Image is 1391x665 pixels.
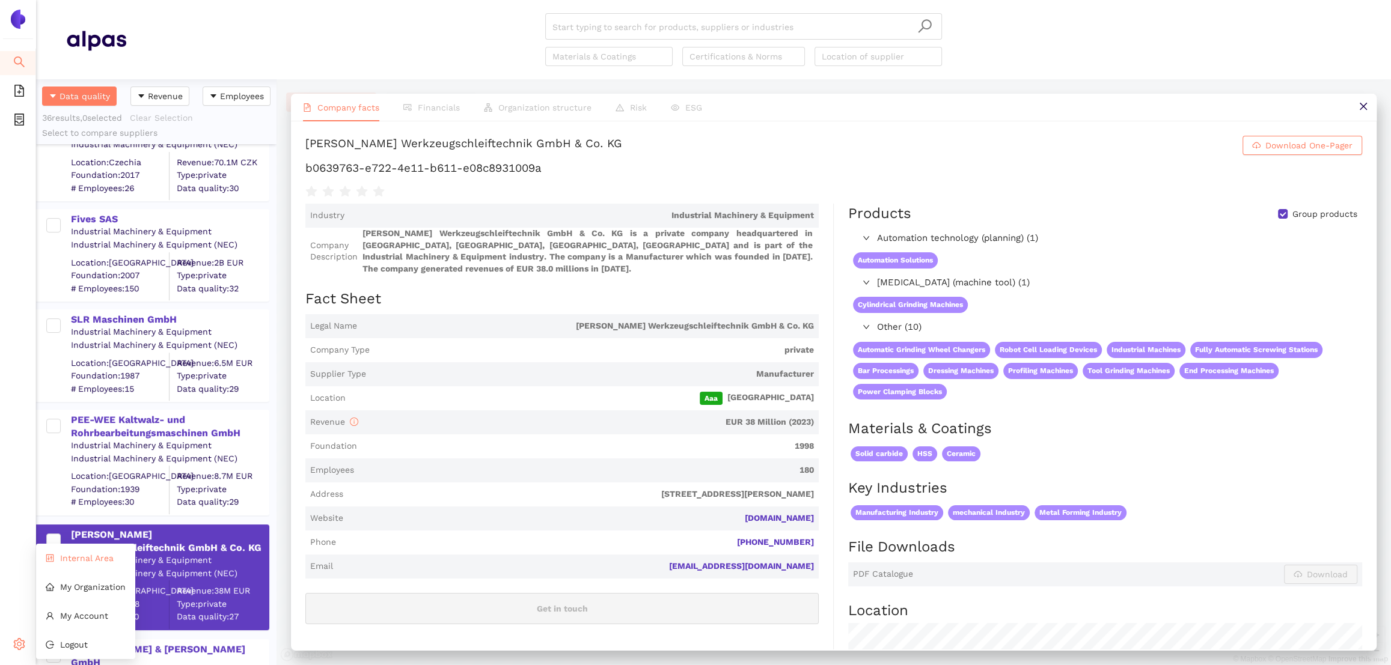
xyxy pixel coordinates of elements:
[700,392,723,405] span: Aaa
[339,186,351,198] span: star
[374,344,814,356] span: private
[851,505,943,520] span: Manufacturing Industry
[848,204,911,224] div: Products
[49,92,57,102] span: caret-down
[130,87,189,106] button: caret-downRevenue
[177,611,268,623] span: Data quality: 27
[848,478,1362,499] h2: Key Industries
[310,417,358,427] span: Revenue
[71,257,169,269] div: Location: [GEOGRAPHIC_DATA]
[177,357,268,369] div: Revenue: 6.5M EUR
[848,229,1361,248] div: Automation technology (planning) (1)
[177,483,268,495] span: Type: private
[177,282,268,294] span: Data quality: 32
[349,210,814,222] span: Industrial Machinery & Equipment
[671,103,679,112] span: eye
[177,496,268,508] span: Data quality: 29
[1243,136,1362,155] button: cloud-downloadDownload One-Pager
[71,169,169,181] span: Foundation: 2017
[209,92,218,102] span: caret-down
[71,554,268,566] div: Industrial Machinery & Equipment
[71,339,268,351] div: Industrial Machinery & Equipment (NEC)
[317,103,379,112] span: Company facts
[310,536,336,548] span: Phone
[851,446,908,461] span: Solid carbide
[498,103,592,112] span: Organization structure
[42,127,271,139] div: Select to compare suppliers
[177,182,268,194] span: Data quality: 30
[350,418,358,426] span: info-circle
[1083,363,1175,379] span: Tool Grinding Machines
[1350,94,1377,121] button: close
[71,282,169,294] span: # Employees: 150
[363,416,814,428] span: EUR 38 Million (2023)
[923,363,998,379] span: Dressing Machines
[177,156,268,168] div: Revenue: 70.1M CZK
[46,640,54,649] span: logout
[71,470,169,482] div: Location: [GEOGRAPHIC_DATA]
[356,186,368,198] span: star
[71,383,169,395] span: # Employees: 15
[177,383,268,395] span: Data quality: 29
[1003,363,1078,379] span: Profiling Machines
[305,186,317,198] span: star
[42,113,122,123] span: 36 results, 0 selected
[942,446,980,461] span: Ceramic
[305,289,819,309] h2: Fact Sheet
[853,297,968,313] span: Cylindrical Grinding Machines
[373,186,385,198] span: star
[71,370,169,382] span: Foundation: 1987
[71,452,268,464] div: Industrial Machinery & Equipment (NEC)
[71,528,268,555] div: [PERSON_NAME] Werkzeugschleiftechnik GmbH & Co. KG
[877,276,1356,290] span: [MEDICAL_DATA] (machine tool) (1)
[310,464,354,476] span: Employees
[863,323,870,330] span: right
[42,87,117,106] button: caret-downData quality
[305,136,622,155] div: [PERSON_NAME] Werkzeugschleiftechnik GmbH & Co. KG
[877,320,1356,335] span: Other (10)
[948,505,1030,520] span: mechanical Industry
[71,182,169,194] span: # Employees: 26
[137,92,145,102] span: caret-down
[13,109,25,133] span: container
[853,384,947,400] span: Power Clamping Blocks
[71,326,268,338] div: Industrial Machinery & Equipment
[177,470,268,482] div: Revenue: 8.7M EUR
[310,320,357,332] span: Legal Name
[848,419,1362,439] h2: Materials & Coatings
[1252,141,1261,151] span: cloud-download
[484,103,492,112] span: apartment
[403,103,412,112] span: fund-view
[848,318,1361,337] div: Other (10)
[60,90,110,103] span: Data quality
[71,585,169,597] div: Location: [GEOGRAPHIC_DATA]
[71,270,169,282] span: Foundation: 2007
[71,239,268,251] div: Industrial Machinery & Equipment (NEC)
[60,611,108,621] span: My Account
[1288,208,1362,220] span: Group products
[177,257,268,269] div: Revenue: 2B EUR
[60,553,114,563] span: Internal Area
[148,90,183,103] span: Revenue
[310,440,357,452] span: Foundation
[853,252,938,269] span: Automation Solutions
[362,228,814,275] span: [PERSON_NAME] Werkzeugschleiftechnik GmbH & Co. KG is a private company headquartered in [GEOGRAP...
[310,344,370,356] span: Company Type
[177,370,268,382] span: Type: private
[203,87,271,106] button: caret-downEmployees
[177,169,268,181] span: Type: private
[853,342,990,358] span: Automatic Grinding Wheel Changers
[71,483,169,495] span: Foundation: 1939
[66,25,126,55] img: Homepage
[71,357,169,369] div: Location: [GEOGRAPHIC_DATA]
[348,488,814,500] span: [STREET_ADDRESS][PERSON_NAME]
[303,103,311,112] span: file-text
[71,440,268,452] div: Industrial Machinery & Equipment
[71,139,268,151] div: Industrial Machinery & Equipment (NEC)
[616,103,624,112] span: warning
[310,240,358,263] span: Company Description
[877,231,1356,246] span: Automation technology (planning) (1)
[13,52,25,76] span: search
[71,156,169,168] div: Location: Czechia
[848,273,1361,293] div: [MEDICAL_DATA] (machine tool) (1)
